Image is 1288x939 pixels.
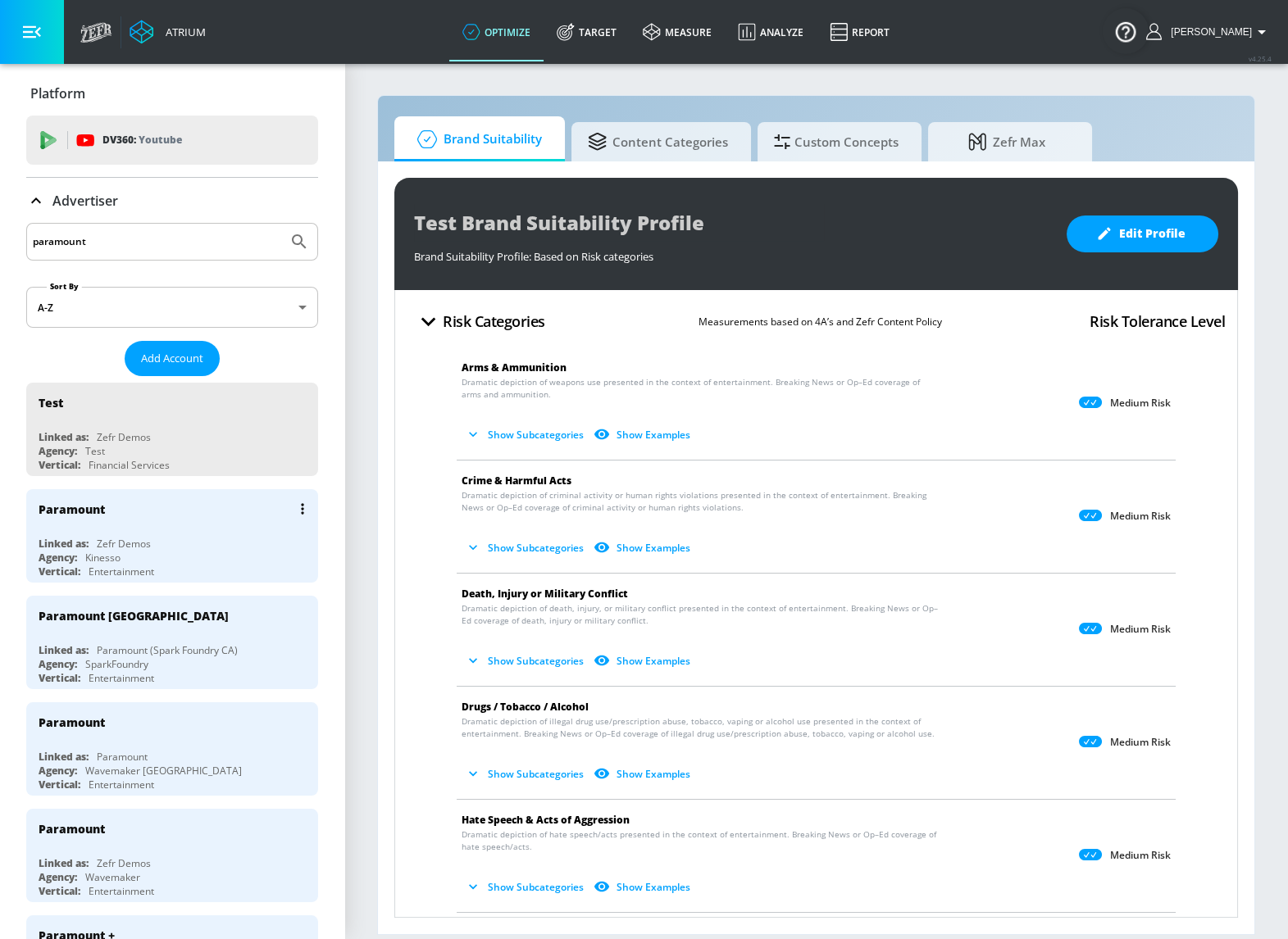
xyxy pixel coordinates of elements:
[26,116,318,165] div: DV360: Youtube
[39,821,105,837] div: Paramount
[47,281,82,292] label: Sort By
[39,657,77,671] div: Agency:
[1164,26,1252,38] span: login as: justin.nim@zefr.com
[39,714,105,730] div: Paramount
[26,489,318,583] div: ParamountLinked as:Zefr DemosAgency:KinessoVertical:Entertainment
[85,444,105,458] div: Test
[462,489,940,514] span: Dramatic depiction of criminal activity or human rights violations presented in the context of en...
[85,551,121,565] div: Kinesso
[544,2,630,61] a: Target
[97,643,238,657] div: Paramount (Spark Foundry CA)
[26,287,318,328] div: A-Z
[97,537,151,551] div: Zefr Demos
[39,764,77,778] div: Agency:
[26,809,318,902] div: ParamountLinked as:Zefr DemosAgency:WavemakerVertical:Entertainment
[39,870,77,884] div: Agency:
[1103,8,1149,54] button: Open Resource Center
[89,778,154,792] div: Entertainment
[725,2,817,61] a: Analyze
[30,84,85,102] p: Platform
[817,2,903,61] a: Report
[1099,224,1186,244] span: Edit Profile
[39,643,89,657] div: Linked as:
[462,376,940,401] span: Dramatic depiction of weapons use presented in the context of entertainment. Breaking News or Op–...
[281,224,317,260] button: Submit Search
[462,647,590,674] button: Show Subcategories
[39,395,63,411] div: Test
[85,764,242,778] div: Wavemaker [GEOGRAPHIC_DATA]
[1110,623,1171,636] p: Medium Risk
[33,231,281,252] input: Search by name
[590,760,697,787] button: Show Examples
[39,750,89,764] div: Linked as:
[26,596,318,689] div: Paramount [GEOGRAPHIC_DATA]Linked as:Paramount (Spark Foundry CA)Agency:SparkFoundryVertical:Ente...
[590,647,697,674] button: Show Examples
[588,122,728,161] span: Content Categories
[39,501,105,517] div: Paramount
[52,192,118,210] p: Advertiser
[39,537,89,551] div: Linked as:
[39,565,80,578] div: Vertical:
[85,870,140,884] div: Wavemaker
[97,750,148,764] div: Paramount
[1110,849,1171,862] p: Medium Risk
[462,534,590,561] button: Show Subcategories
[97,430,151,444] div: Zefr Demos
[411,120,542,159] span: Brand Suitability
[774,122,899,161] span: Custom Concepts
[462,474,571,488] span: Crime & Harmful Acts
[85,657,148,671] div: SparkFoundry
[414,241,1050,264] div: Brand Suitability Profile: Based on Risk categories
[1110,397,1171,410] p: Medium Risk
[26,702,318,796] div: ParamountLinked as:ParamountAgency:Wavemaker [GEOGRAPHIC_DATA]Vertical:Entertainment
[39,856,89,870] div: Linked as:
[407,302,552,341] button: Risk Categories
[449,2,544,61] a: optimize
[130,20,206,44] a: Atrium
[944,122,1069,161] span: Zefr Max
[462,361,567,374] span: Arms & Ammunition
[1090,310,1225,333] h4: Risk Tolerance Level
[462,828,940,853] span: Dramatic depiction of hate speech/acts presented in the context of entertainment. Breaking News o...
[102,131,182,149] p: DV360:
[159,25,206,39] div: Atrium
[1249,54,1272,63] span: v 4.25.4
[26,383,318,476] div: TestLinked as:Zefr DemosAgency:TestVertical:Financial Services
[39,778,80,792] div: Vertical:
[39,458,80,472] div: Vertical:
[89,565,154,578] div: Entertainment
[462,813,630,827] span: Hate Speech & Acts of Aggression
[1110,736,1171,749] p: Medium Risk
[590,421,697,448] button: Show Examples
[39,884,80,898] div: Vertical:
[462,421,590,448] button: Show Subcategories
[462,760,590,787] button: Show Subcategories
[39,444,77,458] div: Agency:
[699,313,942,330] p: Measurements based on 4A’s and Zefr Content Policy
[39,671,80,685] div: Vertical:
[462,602,940,627] span: Dramatic depiction of death, injury, or military conflict presented in the context of entertainme...
[39,430,89,444] div: Linked as:
[39,608,229,624] div: Paramount [GEOGRAPHIC_DATA]
[89,671,154,685] div: Entertainment
[26,178,318,224] div: Advertiser
[89,458,170,472] div: Financial Services
[89,884,154,898] div: Entertainment
[97,856,151,870] div: Zefr Demos
[462,715,940,740] span: Dramatic depiction of illegal drug use/prescription abuse, tobacco, vaping or alcohol use present...
[1067,215,1218,252] button: Edit Profile
[590,534,697,561] button: Show Examples
[26,70,318,116] div: Platform
[462,700,589,714] span: Drugs / Tobacco / Alcohol
[1110,510,1171,523] p: Medium Risk
[125,341,220,376] button: Add Account
[462,587,628,601] span: Death, Injury or Military Conflict
[462,873,590,900] button: Show Subcategories
[141,349,203,368] span: Add Account
[630,2,725,61] a: measure
[590,873,697,900] button: Show Examples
